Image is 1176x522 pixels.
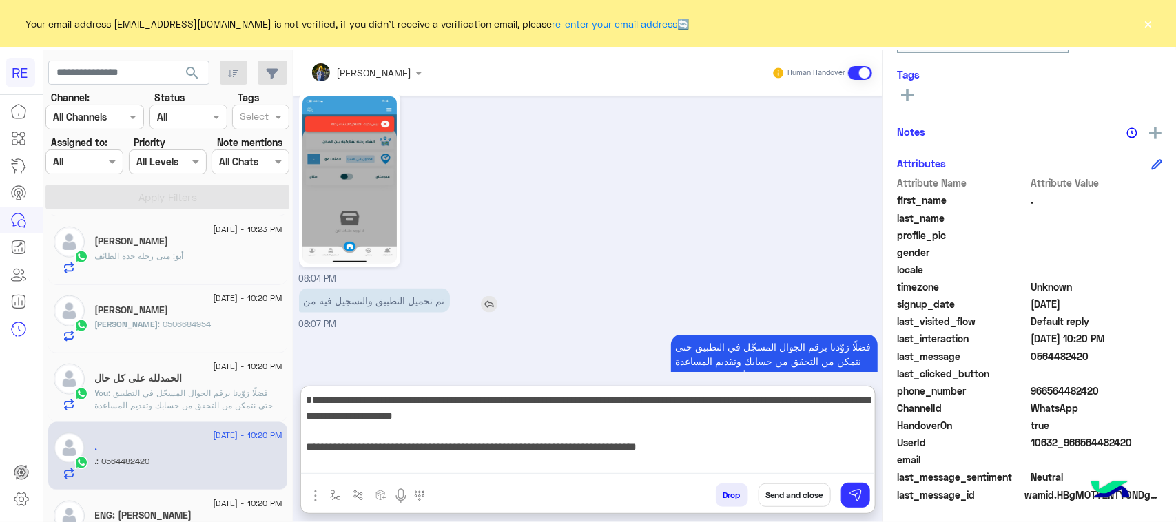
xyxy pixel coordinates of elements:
h5: Abdualziz [95,304,169,316]
span: [DATE] - 10:20 PM [213,429,282,441]
h6: Tags [897,68,1162,81]
span: متى رحلة جدة الطائف [95,251,176,261]
button: create order [370,483,393,506]
span: [DATE] - 10:20 PM [213,497,282,510]
span: . [95,456,97,466]
span: phone_number [897,384,1029,398]
span: Attribute Value [1031,176,1163,190]
span: gender [897,245,1029,260]
span: HandoverOn [897,418,1029,432]
img: defaultAdmin.png [54,295,85,326]
span: [DATE] - 10:20 PM [213,292,282,304]
span: last_clicked_button [897,366,1029,381]
span: أبو [176,251,184,261]
img: Trigger scenario [353,490,364,501]
button: Trigger scenario [347,483,370,506]
button: Apply Filters [45,185,289,209]
span: last_message [897,349,1029,364]
img: WhatsApp [74,456,88,470]
span: null [1031,245,1163,260]
img: add [1149,127,1162,139]
span: last_name [897,211,1029,225]
button: × [1142,17,1155,30]
span: Unknown [1031,280,1163,294]
span: first_name [897,193,1029,207]
span: timezone [897,280,1029,294]
label: Channel: [51,90,90,105]
img: reply [481,296,497,313]
span: 966564482420 [1031,384,1163,398]
span: 0564482420 [97,456,150,466]
span: last_visited_flow [897,314,1029,328]
label: Note mentions [217,135,282,149]
span: 08:04 PM [299,273,337,284]
span: true [1031,418,1163,432]
h5: الحمدلله على كل حال [95,373,183,384]
img: WhatsApp [74,319,88,333]
div: RE [6,58,35,87]
label: Tags [238,90,259,105]
span: last_interaction [897,331,1029,346]
img: hulul-logo.png [1086,467,1135,515]
h6: Attributes [897,157,946,169]
span: search [184,65,200,81]
img: defaultAdmin.png [54,364,85,395]
span: 0564482420 [1031,349,1163,364]
span: ChannelId [897,401,1029,415]
span: Your email address [EMAIL_ADDRESS][DOMAIN_NAME] is not verified, if you didn't receive a verifica... [26,17,690,31]
img: defaultAdmin.png [54,227,85,258]
span: فضلًا زوّدنا برقم الجوال المسجّل في التطبيق حتى نتمكن من التحقق من حسابك وتقديم المساعدة اللازمة ... [95,388,274,423]
span: . [1031,193,1163,207]
button: search [176,61,209,90]
img: send attachment [307,488,324,504]
img: send voice note [393,488,409,504]
label: Priority [134,135,165,149]
span: 10632_966564482420 [1031,435,1163,450]
span: 08:07 PM [299,319,337,329]
img: create order [375,490,386,501]
span: 0506684954 [158,319,212,329]
span: Attribute Name [897,176,1029,190]
small: Human Handover [787,67,845,79]
span: profile_pic [897,228,1029,242]
span: 0 [1031,470,1163,484]
img: 4204836279799490.jpg [302,96,397,264]
h5: . [95,441,98,453]
label: Assigned to: [51,135,107,149]
label: Status [154,90,185,105]
p: 15/8/2025, 8:07 PM [299,289,450,313]
span: last_message_sentiment [897,470,1029,484]
span: 2025-08-15T19:20:20.852Z [1031,331,1163,346]
span: [PERSON_NAME] [95,319,158,329]
a: re-enter your email address [553,18,678,30]
span: last_message_id [897,488,1022,502]
img: WhatsApp [74,387,88,401]
h6: Notes [897,125,925,138]
h5: ENG: ABDULAZIZ ALI [95,510,192,521]
span: null [1031,452,1163,467]
span: [DATE] - 10:20 PM [213,360,282,373]
span: email [897,452,1029,467]
p: 15/8/2025, 10:17 PM [671,335,878,388]
span: locale [897,262,1029,277]
button: Send and close [759,483,831,507]
img: defaultAdmin.png [54,432,85,463]
img: select flow [330,490,341,501]
span: [DATE] - 10:23 PM [213,223,282,236]
button: Drop [716,483,748,507]
div: Select [238,109,269,127]
img: send message [849,488,863,502]
span: 2025-08-15T16:23:51.921Z [1031,297,1163,311]
img: notes [1126,127,1137,138]
span: 2 [1031,401,1163,415]
img: WhatsApp [74,250,88,264]
span: null [1031,366,1163,381]
img: make a call [414,490,425,501]
span: You [95,388,109,398]
span: signup_date [897,297,1029,311]
span: Default reply [1031,314,1163,328]
span: null [1031,262,1163,277]
h5: أبو زياد الكثيري [95,236,169,247]
button: select flow [324,483,347,506]
span: wamid.HBgMOTY2NTY0NDgyNDIwFQIAEhgUM0ExOTQyMDNENEU0QTIyODUxRTEA [1024,488,1162,502]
